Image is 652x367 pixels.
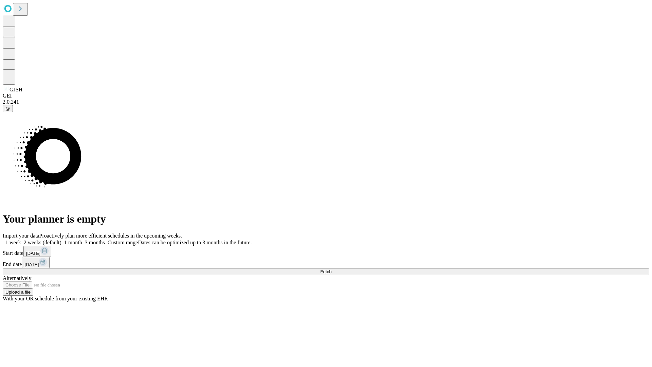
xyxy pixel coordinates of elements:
span: Fetch [320,269,331,274]
button: Upload a file [3,289,33,296]
span: With your OR schedule from your existing EHR [3,296,108,301]
div: Start date [3,246,649,257]
span: Import your data [3,233,39,239]
div: 2.0.241 [3,99,649,105]
span: Proactively plan more efficient schedules in the upcoming weeks. [39,233,182,239]
button: Fetch [3,268,649,275]
div: End date [3,257,649,268]
span: Dates can be optimized up to 3 months in the future. [138,240,252,245]
span: 2 weeks (default) [24,240,61,245]
span: @ [5,106,10,111]
span: Custom range [108,240,138,245]
span: 3 months [85,240,105,245]
div: GEI [3,93,649,99]
button: [DATE] [23,246,51,257]
button: [DATE] [22,257,50,268]
button: @ [3,105,13,112]
span: [DATE] [24,262,39,267]
span: 1 month [64,240,82,245]
h1: Your planner is empty [3,213,649,225]
span: [DATE] [26,251,40,256]
span: Alternatively [3,275,31,281]
span: 1 week [5,240,21,245]
span: GJSH [10,87,22,92]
